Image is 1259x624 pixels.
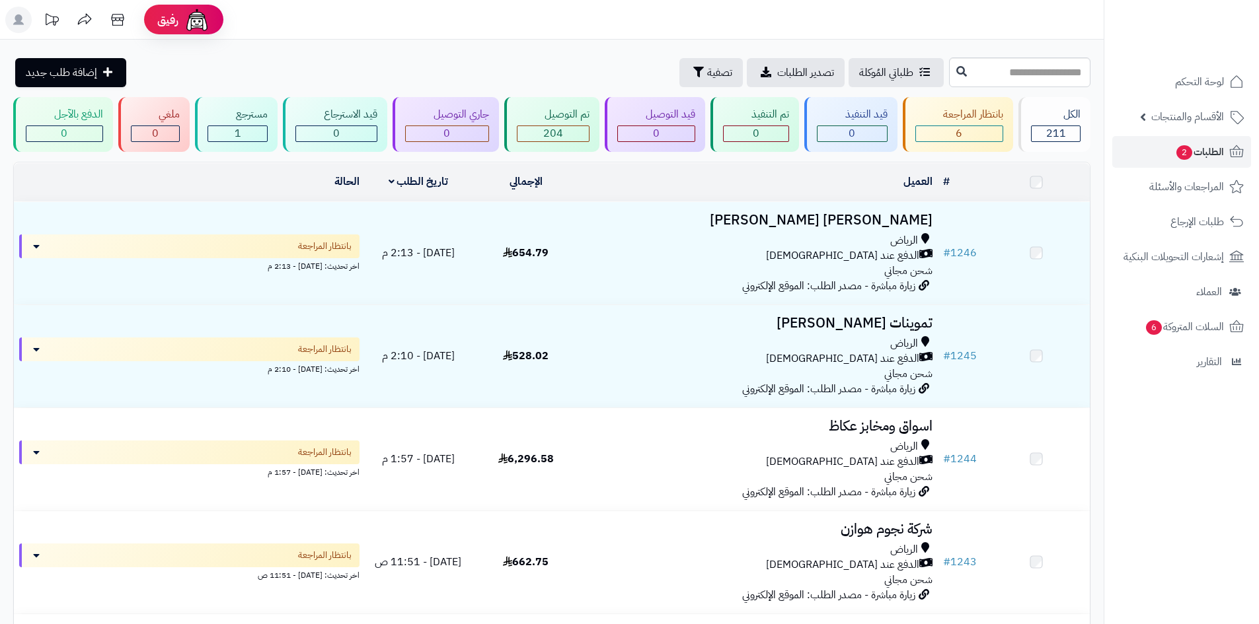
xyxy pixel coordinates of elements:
[1112,276,1251,308] a: العملاء
[1112,66,1251,98] a: لوحة التحكم
[517,107,590,122] div: تم التوصيل
[1112,136,1251,168] a: الطلبات2
[184,7,210,33] img: ai-face.png
[503,245,549,261] span: 654.79
[943,245,950,261] span: #
[766,557,919,572] span: الدفع عند [DEMOGRAPHIC_DATA]
[192,97,280,152] a: مسترجع 1
[707,65,732,81] span: تصفية
[818,126,887,141] div: 0
[777,65,834,81] span: تصدير الطلبات
[753,125,759,141] span: 0
[26,107,103,122] div: الدفع بالآجل
[817,107,888,122] div: قيد التنفيذ
[943,451,950,467] span: #
[510,174,543,190] a: الإجمالي
[724,126,788,141] div: 0
[295,107,377,122] div: قيد الاسترجاع
[132,126,180,141] div: 0
[235,125,241,141] span: 1
[503,348,549,364] span: 528.02
[1197,353,1222,371] span: التقارير
[766,248,919,263] span: الدفع عند [DEMOGRAPHIC_DATA]
[375,554,461,570] span: [DATE] - 11:51 ص
[19,567,360,581] div: اخر تحديث: [DATE] - 11:51 ص
[382,348,455,364] span: [DATE] - 2:10 م
[1196,283,1222,301] span: العملاء
[298,549,352,562] span: بانتظار المراجعة
[943,245,977,261] a: #1246
[916,126,1003,141] div: 6
[943,451,977,467] a: #1244
[849,58,944,87] a: طلباتي المُوكلة
[585,316,933,331] h3: تموينات [PERSON_NAME]
[943,348,977,364] a: #1245
[1112,311,1251,343] a: السلات المتروكة6
[26,65,97,81] span: إضافة طلب جديد
[742,484,915,500] span: زيارة مباشرة - مصدر الطلب: الموقع الإلكتروني
[890,336,918,351] span: الرياض
[884,263,933,279] span: شحن مجاني
[766,351,919,366] span: الدفع عند [DEMOGRAPHIC_DATA]
[19,361,360,375] div: اخر تحديث: [DATE] - 2:10 م
[943,554,977,570] a: #1243
[19,464,360,478] div: اخر تحديث: [DATE] - 1:57 م
[602,97,708,152] a: قيد التوصيل 0
[1112,346,1251,378] a: التقارير
[742,278,915,294] span: زيارة مباشرة - مصدر الطلب: الموقع الإلكتروني
[802,97,900,152] a: قيد التنفيذ 0
[502,97,603,152] a: تم التوصيل 204
[26,126,102,141] div: 0
[1151,108,1224,126] span: الأقسام والمنتجات
[585,419,933,434] h3: اسواق ومخابز عكاظ
[208,126,267,141] div: 1
[1145,318,1224,336] span: السلات المتروكة
[956,125,962,141] span: 6
[298,446,352,459] span: بانتظار المراجعة
[915,107,1004,122] div: بانتظار المراجعة
[131,107,180,122] div: ملغي
[280,97,390,152] a: قيد الاسترجاع 0
[517,126,590,141] div: 204
[1169,37,1246,65] img: logo-2.png
[1016,97,1093,152] a: الكل211
[943,174,950,190] a: #
[903,174,933,190] a: العميل
[849,125,855,141] span: 0
[405,107,489,122] div: جاري التوصيل
[742,587,915,603] span: زيارة مباشرة - مصدر الطلب: الموقع الإلكتروني
[679,58,743,87] button: تصفية
[498,451,554,467] span: 6,296.58
[742,381,915,397] span: زيارة مباشرة - مصدر الطلب: الموقع الإلكتروني
[1146,320,1162,335] span: 6
[1112,171,1251,203] a: المراجعات والأسئلة
[884,366,933,382] span: شحن مجاني
[1112,206,1251,238] a: طلبات الإرجاع
[1176,145,1192,160] span: 2
[1112,241,1251,273] a: إشعارات التحويلات البنكية
[1149,178,1224,196] span: المراجعات والأسئلة
[19,258,360,272] div: اخر تحديث: [DATE] - 2:13 م
[1170,213,1224,231] span: طلبات الإرجاع
[208,107,268,122] div: مسترجع
[859,65,913,81] span: طلباتي المُوكلة
[298,343,352,356] span: بانتظار المراجعة
[298,240,352,253] span: بانتظار المراجعة
[943,554,950,570] span: #
[585,522,933,537] h3: شركة نجوم هوازن
[1031,107,1081,122] div: الكل
[747,58,845,87] a: تصدير الطلبات
[708,97,802,152] a: تم التنفيذ 0
[503,554,549,570] span: 662.75
[900,97,1016,152] a: بانتظار المراجعة 6
[333,125,340,141] span: 0
[1046,125,1066,141] span: 211
[653,125,660,141] span: 0
[1175,73,1224,91] span: لوحة التحكم
[152,125,159,141] span: 0
[443,125,450,141] span: 0
[890,542,918,557] span: الرياض
[334,174,360,190] a: الحالة
[406,126,488,141] div: 0
[389,174,449,190] a: تاريخ الطلب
